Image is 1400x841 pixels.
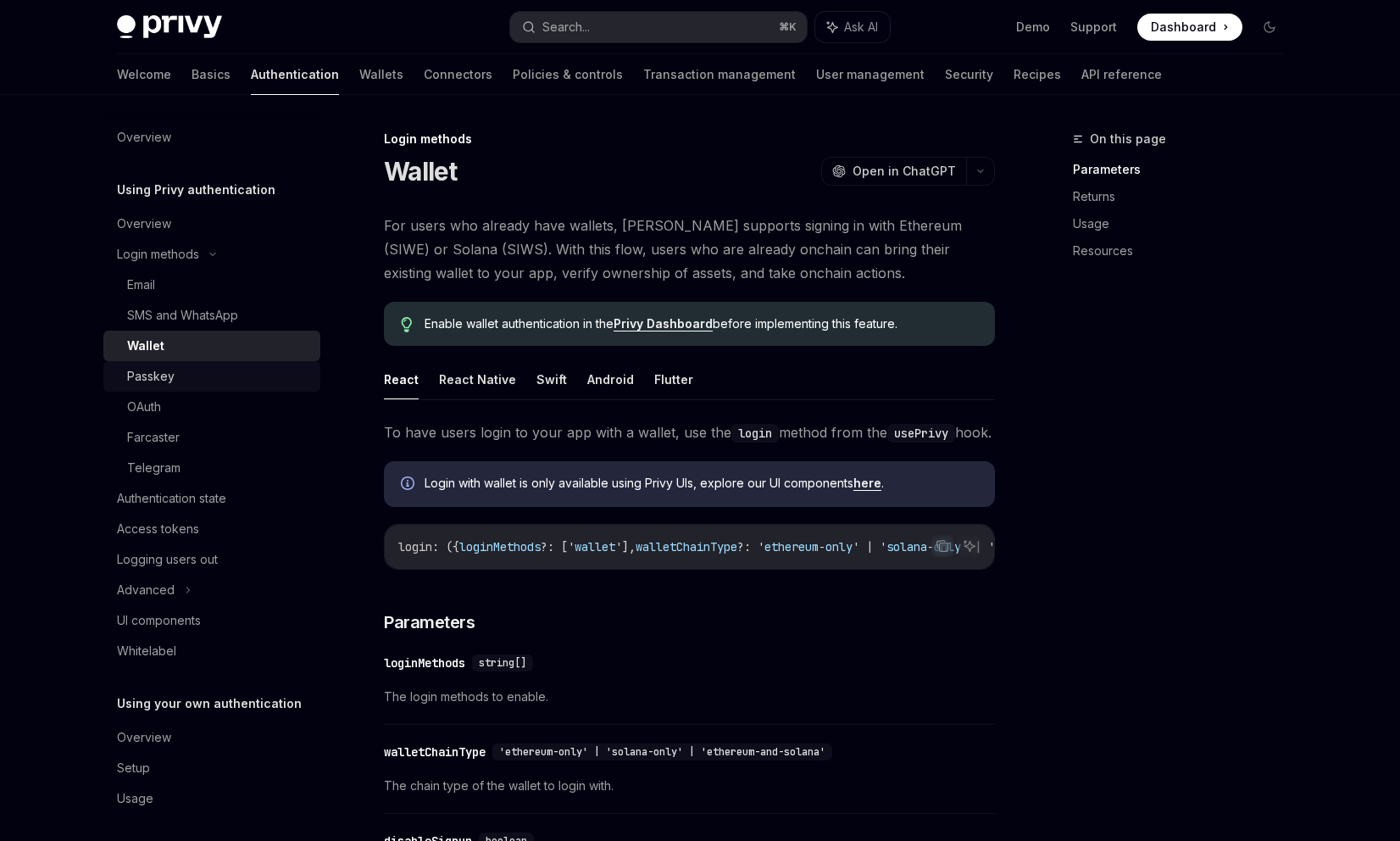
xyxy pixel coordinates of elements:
[359,54,403,95] a: Wallets
[424,54,492,95] a: Connectors
[117,610,201,631] div: UI components
[103,300,320,331] a: SMS and WhatsApp
[251,54,339,95] a: Authentication
[117,693,302,714] h5: Using your own authentication
[117,180,275,200] h5: Using Privy authentication
[499,745,825,759] span: 'ethereum-only' | 'solana-only' | 'ethereum-and-solana'
[384,420,995,444] span: To have users login to your app with a wallet, use the method from the hook.
[737,539,764,554] span: ?: '
[1090,129,1166,149] span: On this page
[127,275,155,295] div: Email
[384,776,995,796] span: The chain type of the wallet to login with.
[103,722,320,753] a: Overview
[103,453,320,483] a: Telegram
[1073,156,1297,183] a: Parameters
[821,157,966,186] button: Open in ChatGPT
[384,359,419,399] button: React
[542,17,590,37] div: Search...
[1014,54,1061,95] a: Recipes
[958,535,981,557] button: Ask AI
[1073,237,1297,265] a: Resources
[825,539,853,554] span: only
[510,12,807,42] button: Search...⌘K
[1073,183,1297,210] a: Returns
[853,476,881,491] a: here
[764,539,819,554] span: ethereum
[1151,19,1216,36] span: Dashboard
[384,156,458,187] h1: Wallet
[459,539,541,554] span: loginMethods
[117,244,199,265] div: Login methods
[398,539,432,554] span: login
[384,610,475,634] span: Parameters
[117,727,171,748] div: Overview
[127,366,175,387] div: Passkey
[541,539,575,554] span: ?: ['
[117,788,153,809] div: Usage
[1070,19,1117,36] a: Support
[384,131,995,148] div: Login methods
[127,427,180,448] div: Farcaster
[103,361,320,392] a: Passkey
[117,488,226,509] div: Authentication state
[643,54,796,95] a: Transaction management
[614,316,713,331] a: Privy Dashboard
[886,539,927,554] span: solana
[479,656,526,670] span: string[]
[103,483,320,514] a: Authentication state
[103,209,320,239] a: Overview
[1137,14,1242,41] a: Dashboard
[127,458,181,478] div: Telegram
[384,654,465,671] div: loginMethods
[401,476,418,493] svg: Info
[117,758,150,778] div: Setup
[127,305,238,326] div: SMS and WhatsApp
[103,753,320,783] a: Setup
[425,315,978,332] span: Enable wallet authentication in the before implementing this feature.
[844,19,878,36] span: Ask AI
[615,539,636,554] span: '],
[103,783,320,814] a: Usage
[931,535,953,557] button: Copy the contents from the code block
[117,549,218,570] div: Logging users out
[1073,210,1297,237] a: Usage
[636,539,737,554] span: walletChainType
[103,422,320,453] a: Farcaster
[117,519,199,539] div: Access tokens
[103,514,320,544] a: Access tokens
[103,331,320,361] a: Wallet
[425,475,978,492] span: Login with wallet is only available using Privy UIs, explore our UI components .
[192,54,231,95] a: Basics
[103,270,320,300] a: Email
[815,12,890,42] button: Ask AI
[117,580,175,600] div: Advanced
[117,641,176,661] div: Whitelabel
[117,54,171,95] a: Welcome
[103,122,320,153] a: Overview
[103,636,320,666] a: Whitelabel
[731,424,779,443] code: login
[127,397,161,417] div: OAuth
[853,539,886,554] span: ' | '
[127,336,164,356] div: Wallet
[384,744,486,760] div: walletChainType
[536,359,567,399] button: Swift
[853,163,956,180] span: Open in ChatGPT
[816,54,925,95] a: User management
[779,20,797,34] span: ⌘ K
[575,539,615,554] span: wallet
[384,214,995,285] span: For users who already have wallets, [PERSON_NAME] supports signing in with Ethereum (SIWE) or Sol...
[103,605,320,636] a: UI components
[887,424,955,443] code: usePrivy
[513,54,623,95] a: Policies & controls
[103,392,320,422] a: OAuth
[587,359,634,399] button: Android
[1256,14,1283,41] button: Toggle dark mode
[117,214,171,234] div: Overview
[432,539,459,554] span: : ({
[1016,19,1050,36] a: Demo
[1081,54,1162,95] a: API reference
[401,317,413,332] svg: Tip
[945,54,993,95] a: Security
[927,539,934,554] span: -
